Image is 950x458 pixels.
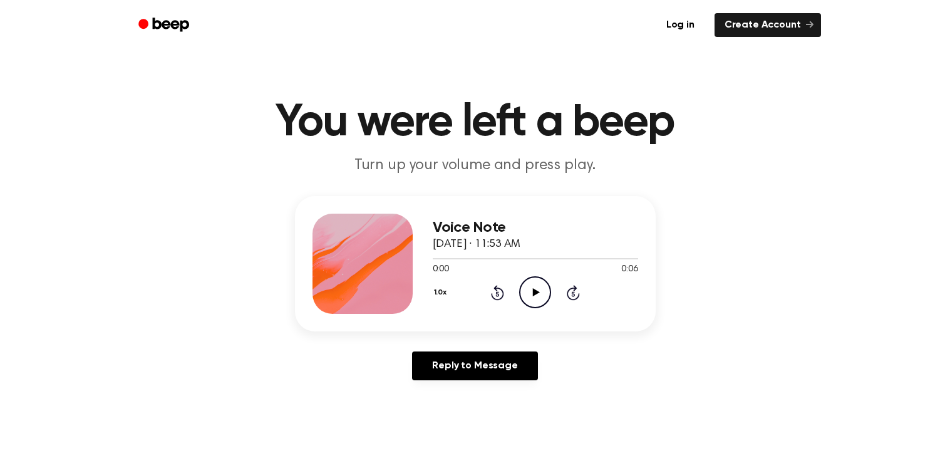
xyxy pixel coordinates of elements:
span: [DATE] · 11:53 AM [433,239,520,250]
a: Log in [654,11,707,39]
a: Create Account [715,13,821,37]
h3: Voice Note [433,219,638,236]
h1: You were left a beep [155,100,796,145]
a: Beep [130,13,200,38]
p: Turn up your volume and press play. [235,155,716,176]
span: 0:00 [433,263,449,276]
button: 1.0x [433,282,452,303]
span: 0:06 [621,263,638,276]
a: Reply to Message [412,351,537,380]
